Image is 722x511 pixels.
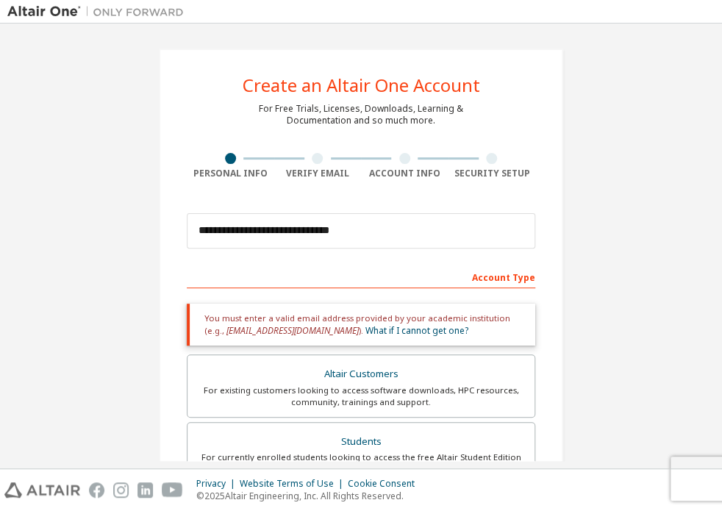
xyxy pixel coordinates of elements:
div: Altair Customers [196,364,526,385]
div: Privacy [196,478,240,490]
img: Altair One [7,4,191,19]
div: You must enter a valid email address provided by your academic institution (e.g., ). [187,304,535,346]
p: © 2025 Altair Engineering, Inc. All Rights Reserved. [196,490,423,502]
img: youtube.svg [162,482,183,498]
div: Website Terms of Use [240,478,348,490]
div: Create an Altair One Account [243,76,480,94]
img: linkedin.svg [137,482,153,498]
div: Personal Info [187,168,274,179]
div: Verify Email [274,168,362,179]
div: Account Type [187,265,535,288]
div: For currently enrolled students looking to access the free Altair Student Edition bundle and all ... [196,451,526,475]
div: Students [196,432,526,452]
img: instagram.svg [113,482,129,498]
div: Account Info [361,168,448,179]
div: For Free Trials, Licenses, Downloads, Learning & Documentation and so much more. [259,103,463,126]
div: Cookie Consent [348,478,423,490]
span: [EMAIL_ADDRESS][DOMAIN_NAME] [226,324,359,337]
div: For existing customers looking to access software downloads, HPC resources, community, trainings ... [196,385,526,408]
div: Security Setup [448,168,536,179]
img: altair_logo.svg [4,482,80,498]
img: facebook.svg [89,482,104,498]
a: What if I cannot get one? [365,324,468,337]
